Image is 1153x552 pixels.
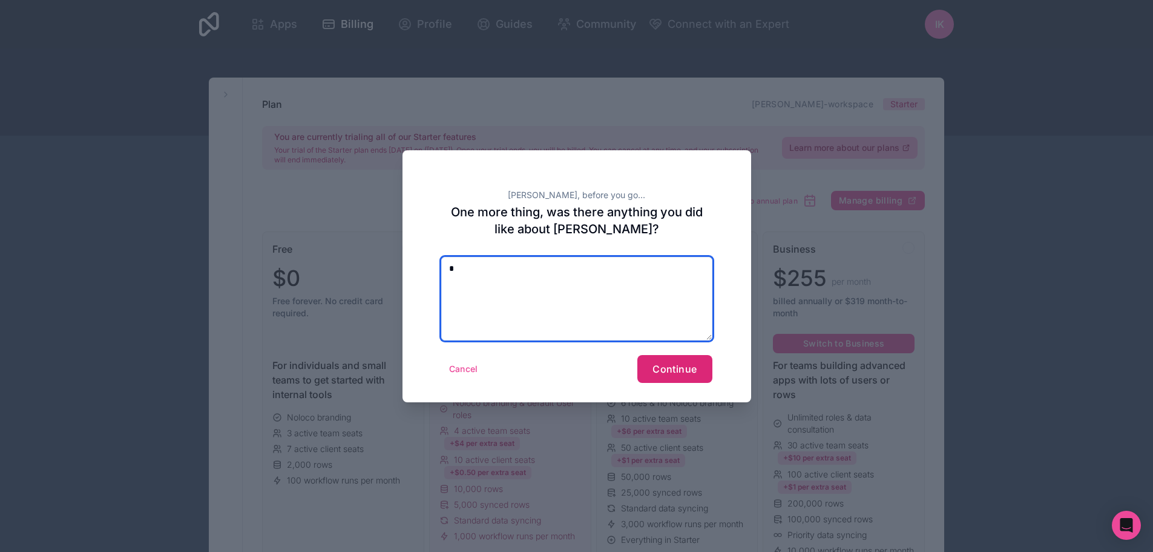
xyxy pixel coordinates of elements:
[441,189,712,201] h2: [PERSON_NAME], before you go...
[652,363,697,375] span: Continue
[441,359,486,379] button: Cancel
[637,355,712,383] button: Continue
[441,204,712,238] h2: One more thing, was there anything you did like about [PERSON_NAME]?
[1112,511,1141,540] div: Open Intercom Messenger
